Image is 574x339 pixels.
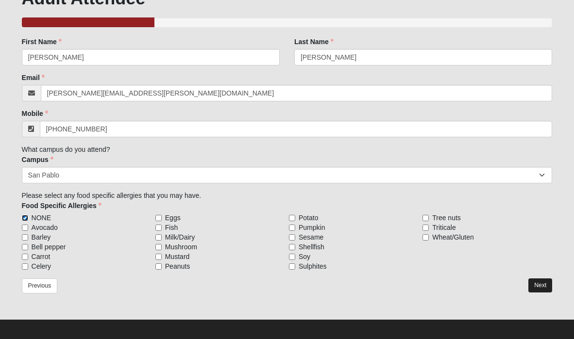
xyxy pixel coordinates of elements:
label: Last Name [294,37,334,47]
span: Potato [299,213,318,223]
label: Campus [22,155,53,164]
span: Milk/Dairy [165,232,195,242]
input: Soy [289,254,295,260]
a: Next [528,278,552,292]
label: First Name [22,37,62,47]
input: Triticale [422,225,429,231]
span: Barley [32,232,51,242]
input: NONE [22,215,28,221]
span: Shellfish [299,242,324,252]
span: Mustard [165,252,190,261]
div: What campus do you attend? Please select any food specific allergies that you may have. [22,37,553,271]
input: Celery [22,263,28,270]
input: Tree nuts [422,215,429,221]
input: Wheat/Gluten [422,234,429,241]
input: Peanuts [155,263,162,270]
span: Peanuts [165,261,190,271]
span: Eggs [165,213,181,223]
span: Celery [32,261,51,271]
input: Mustard [155,254,162,260]
span: Sesame [299,232,323,242]
span: Tree nuts [432,213,461,223]
input: Milk/Dairy [155,234,162,241]
span: Soy [299,252,310,261]
a: Previous [22,278,58,293]
input: Eggs [155,215,162,221]
span: Pumpkin [299,223,325,232]
span: Carrot [32,252,51,261]
span: Mushroom [165,242,197,252]
input: Fish [155,225,162,231]
span: Triticale [432,223,456,232]
label: Mobile [22,109,48,118]
label: Food Specific Allergies [22,201,101,210]
input: Avocado [22,225,28,231]
input: Carrot [22,254,28,260]
input: Shellfish [289,244,295,250]
label: Email [22,73,45,82]
span: Fish [165,223,178,232]
span: NONE [32,213,51,223]
input: Sulphites [289,263,295,270]
input: Barley [22,234,28,241]
span: Avocado [32,223,58,232]
span: Sulphites [299,261,327,271]
span: Bell pepper [32,242,66,252]
span: Wheat/Gluten [432,232,474,242]
input: Mushroom [155,244,162,250]
input: Potato [289,215,295,221]
input: Pumpkin [289,225,295,231]
input: Sesame [289,234,295,241]
input: Bell pepper [22,244,28,250]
